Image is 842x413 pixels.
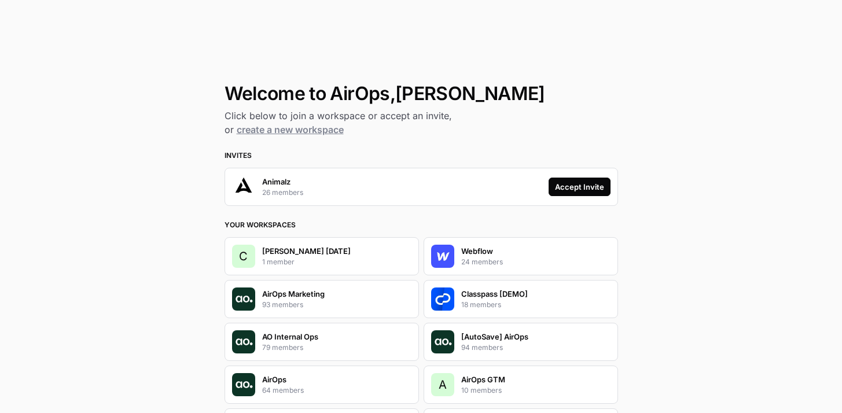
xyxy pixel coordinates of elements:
a: create a new workspace [237,124,344,135]
p: 24 members [461,257,503,267]
img: Company Logo [232,330,255,353]
button: C[PERSON_NAME] [DATE]1 member [225,237,419,275]
h3: Your Workspaces [225,220,618,230]
button: Company LogoAirOps64 members [225,366,419,404]
p: Animalz [262,176,291,187]
button: Company LogoAirOps Marketing93 members [225,280,419,318]
img: Company Logo [232,373,255,396]
h1: Welcome to AirOps, [PERSON_NAME] [225,83,618,104]
p: 18 members [461,300,501,310]
p: Webflow [461,245,493,257]
p: 64 members [262,385,304,396]
p: Classpass [DEMO] [461,288,528,300]
p: AirOps [262,374,286,385]
img: Company Logo [232,175,255,198]
span: A [439,377,447,393]
img: Company Logo [232,287,255,311]
p: 79 members [262,342,303,353]
p: AirOps Marketing [262,288,325,300]
img: Company Logo [431,245,454,268]
p: [PERSON_NAME] [DATE] [262,245,351,257]
p: 93 members [262,300,303,310]
h3: Invites [225,150,618,161]
img: Company Logo [431,287,454,311]
img: Company Logo [431,330,454,353]
p: 26 members [262,187,303,198]
h2: Click below to join a workspace or accept an invite, or [225,109,618,137]
button: Company LogoAO Internal Ops79 members [225,323,419,361]
button: Company LogoWebflow24 members [424,237,618,275]
p: AO Internal Ops [262,331,318,342]
p: 94 members [461,342,503,353]
button: AAirOps GTM10 members [424,366,618,404]
span: C [239,248,248,264]
p: 1 member [262,257,295,267]
div: Accept Invite [555,181,604,193]
button: Company LogoClasspass [DEMO]18 members [424,280,618,318]
p: AirOps GTM [461,374,505,385]
button: Company Logo[AutoSave] AirOps94 members [424,323,618,361]
button: Accept Invite [549,178,611,196]
p: 10 members [461,385,502,396]
p: [AutoSave] AirOps [461,331,528,342]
